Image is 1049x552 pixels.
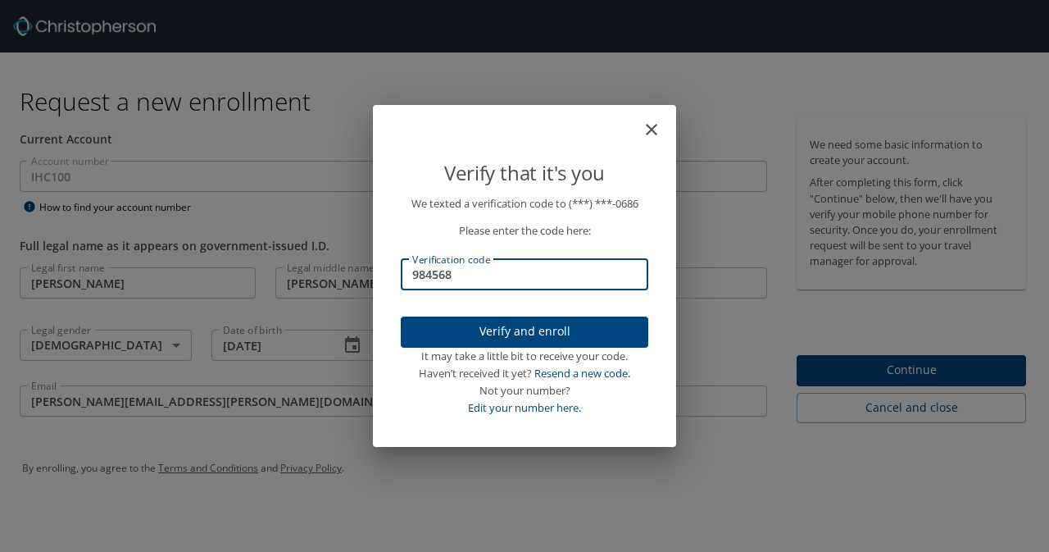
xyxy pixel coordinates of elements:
[401,157,648,189] p: Verify that it's you
[401,195,648,212] p: We texted a verification code to (***) ***- 0686
[401,317,648,349] button: Verify and enroll
[414,322,635,342] span: Verify and enroll
[401,348,648,365] div: It may take a little bit to receive your code.
[401,365,648,382] div: Haven’t received it yet?
[650,112,670,131] button: close
[468,400,581,415] a: Edit your number here.
[534,366,630,381] a: Resend a new code.
[401,222,648,240] p: Please enter the code here:
[401,382,648,399] div: Not your number?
